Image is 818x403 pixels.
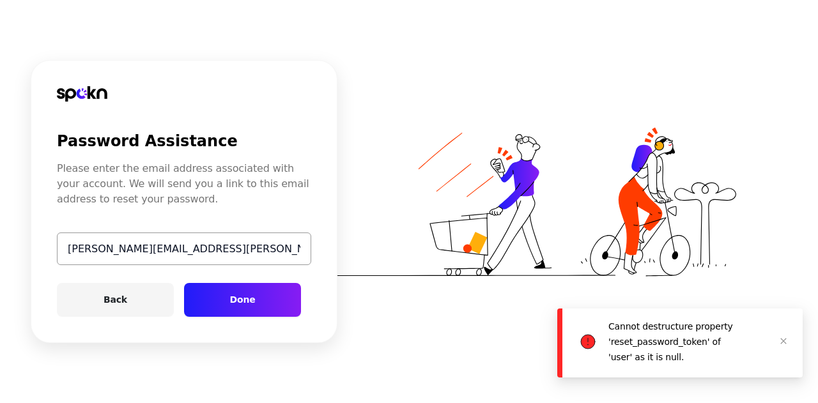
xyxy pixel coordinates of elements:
[57,161,311,207] p: Please enter the email address associated with your account. We will send you a link to this emai...
[780,337,787,345] span: close
[57,232,311,265] input: Enter work email
[57,132,238,151] h2: Password Assistance
[608,321,733,362] p: Cannot destructure property 'reset_password_token' of 'user' as it is null.
[57,283,174,317] button: Back
[184,283,301,317] button: Done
